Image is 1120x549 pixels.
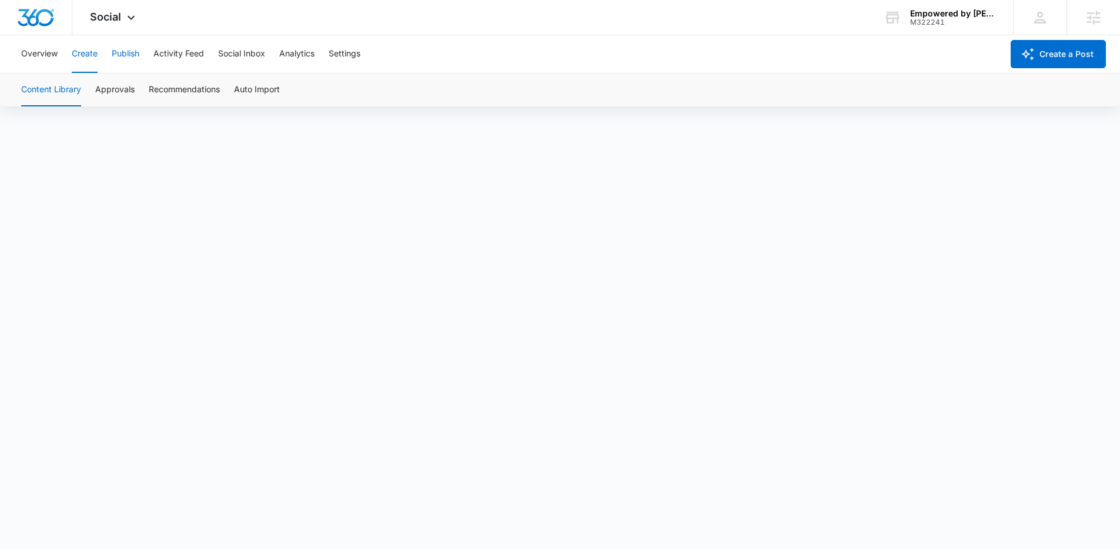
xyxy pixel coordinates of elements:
[910,9,996,18] div: account name
[90,11,121,23] span: Social
[153,35,204,73] button: Activity Feed
[149,73,220,106] button: Recommendations
[21,35,58,73] button: Overview
[95,73,135,106] button: Approvals
[279,35,315,73] button: Analytics
[21,73,81,106] button: Content Library
[329,35,360,73] button: Settings
[112,35,139,73] button: Publish
[72,35,98,73] button: Create
[234,73,280,106] button: Auto Import
[1011,40,1106,68] button: Create a Post
[910,18,996,26] div: account id
[218,35,265,73] button: Social Inbox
